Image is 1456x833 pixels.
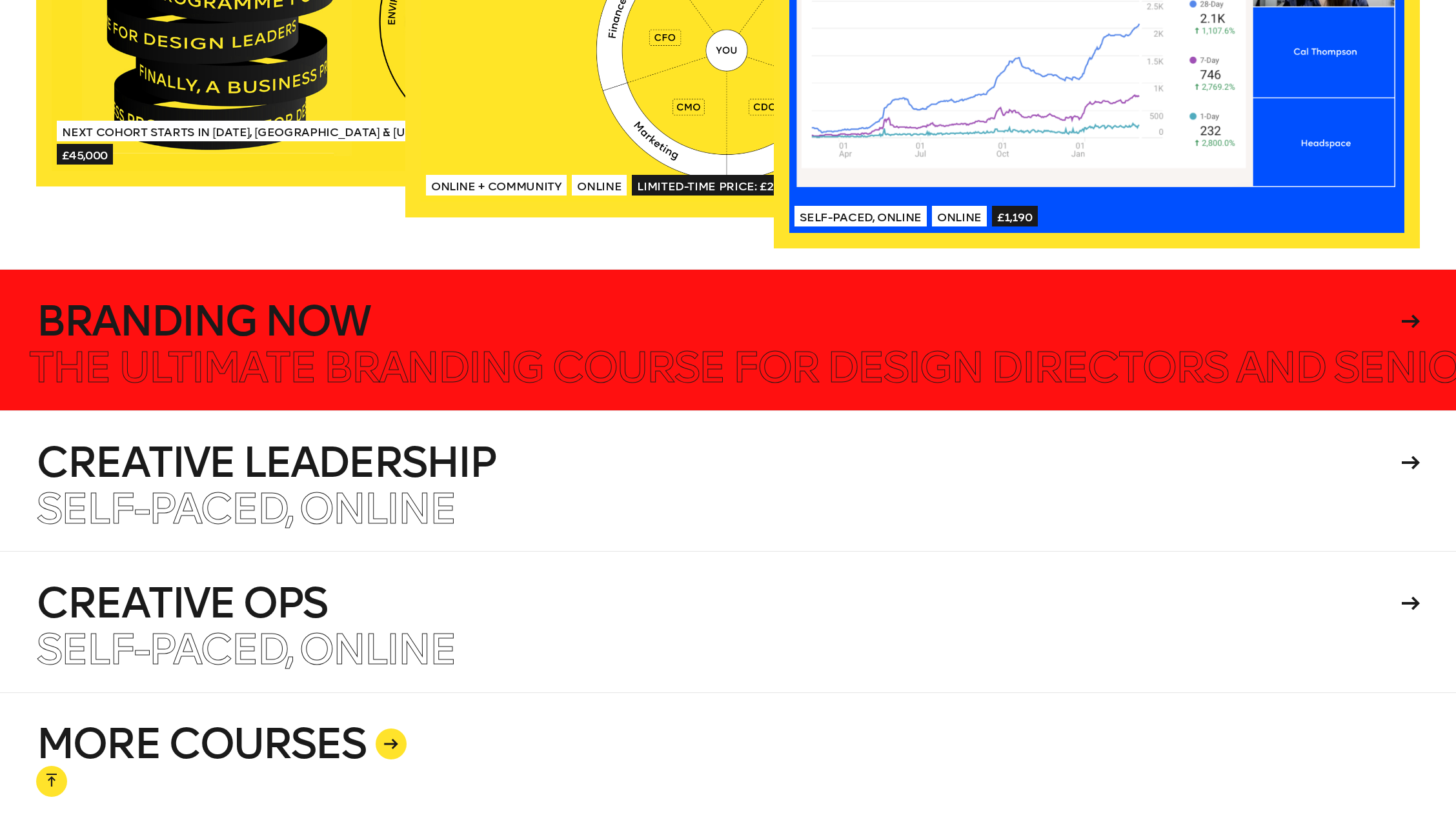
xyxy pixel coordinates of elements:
span: Online [572,175,627,196]
span: Online [932,206,987,226]
span: £1,190 [992,206,1038,226]
span: Online + Community [426,175,567,196]
span: Limited-time price: £2,100 [632,175,802,196]
h4: Branding Now [36,301,1397,342]
span: £45,000 [57,144,113,165]
h4: Creative Leadership [36,442,1397,483]
h4: Creative Ops [36,583,1397,624]
span: Self-paced, Online [794,206,927,226]
span: Self-paced, Online [36,624,455,675]
span: Next Cohort Starts in [DATE], [GEOGRAPHIC_DATA] & [US_STATE] [57,121,462,141]
span: Self-paced, Online [36,483,455,534]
